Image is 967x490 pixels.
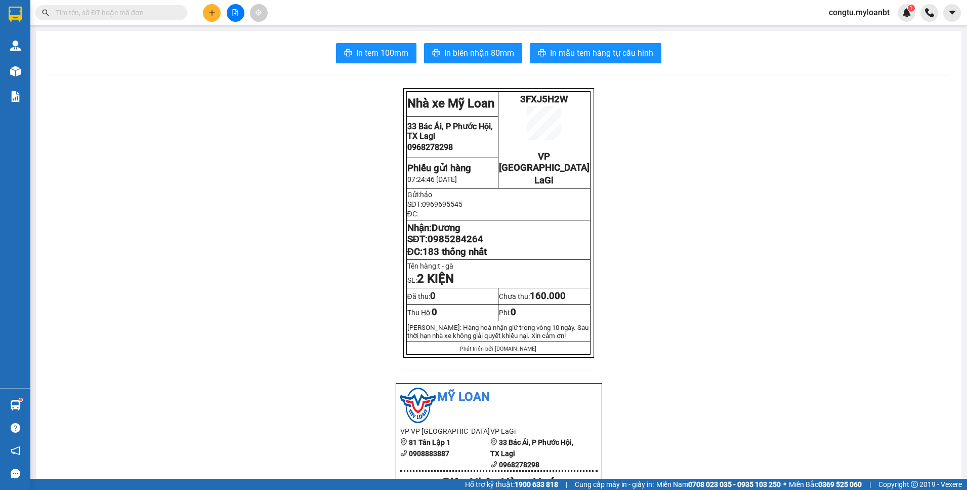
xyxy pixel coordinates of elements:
span: 1 [909,5,913,12]
span: 33 Bác Ái, P Phước Hội, TX Lagi [407,122,493,141]
input: Tìm tên, số ĐT hoặc mã đơn [56,7,175,18]
span: Hỗ trợ kỹ thuật: [465,479,558,490]
span: LaGi [534,175,554,186]
span: environment [490,438,497,445]
span: copyright [911,481,918,488]
span: In biên nhận 80mm [444,47,514,59]
span: notification [11,446,20,456]
button: plus [203,4,221,22]
b: 81 Tân Lập 1 [409,438,450,446]
span: aim [255,9,262,16]
img: logo.jpg [400,388,436,423]
span: printer [344,49,352,58]
img: warehouse-icon [10,400,21,410]
img: phone-icon [925,8,934,17]
span: 0985284264 [428,234,483,245]
span: caret-down [948,8,957,17]
strong: Nhà xe Mỹ Loan [407,96,494,110]
span: ĐC: [407,246,487,257]
strong: Nhận: SĐT: [407,222,483,245]
span: message [11,469,20,478]
img: warehouse-icon [10,41,21,51]
b: 33 Bác Ái, P Phước Hội, TX Lagi [490,438,573,458]
span: Phát triển bởi [DOMAIN_NAME] [460,346,536,352]
span: SĐT: [407,200,463,208]
img: icon-new-feature [902,8,911,17]
span: hảo [420,191,432,199]
strong: Phiếu gửi hàng [407,163,471,174]
span: 3FXJ5H2W [520,94,568,105]
strong: 1900 633 818 [515,480,558,488]
span: t - gà [438,262,458,270]
b: 0968278298 [499,461,539,469]
li: VP VP [GEOGRAPHIC_DATA] [400,426,491,437]
button: caret-down [943,4,961,22]
span: 160.000 [530,290,566,301]
span: phone [400,449,407,457]
td: Thu Hộ: [406,305,498,321]
button: printerIn biên nhận 80mm [424,43,522,63]
span: 183 thống nhất [423,246,487,257]
span: plus [208,9,216,16]
strong: 0369 525 060 [818,480,862,488]
td: Đã thu: [406,288,498,305]
strong: KIỆN [424,272,454,286]
span: search [42,9,49,16]
span: environment [400,438,407,445]
img: solution-icon [10,91,21,102]
p: Gửi: [407,191,590,199]
span: Cung cấp máy in - giấy in: [575,479,654,490]
span: phone [490,461,497,468]
span: 07:24:46 [DATE] [407,175,457,183]
button: printerIn tem 100mm [336,43,416,63]
strong: 0708 023 035 - 0935 103 250 [688,480,781,488]
span: printer [538,49,546,58]
span: In mẫu tem hàng tự cấu hình [550,47,653,59]
span: [PERSON_NAME]: Hàng hoá nhận giữ trong vòng 10 ngày. Sau thời hạn nhà xe không giải quy... [407,324,588,340]
b: 0908883887 [409,449,449,458]
span: Miền Nam [656,479,781,490]
span: | [566,479,567,490]
span: 0969695545 [422,200,463,208]
span: In tem 100mm [356,47,408,59]
sup: 1 [908,5,915,12]
span: ⚪️ [783,482,786,486]
span: SL: [407,276,454,284]
sup: 1 [19,398,22,401]
li: Mỹ Loan [400,388,598,407]
span: question-circle [11,423,20,433]
span: 0968278298 [407,142,453,152]
span: 2 [417,272,424,286]
span: ĐC: [407,210,418,218]
span: VP [GEOGRAPHIC_DATA] [499,151,590,173]
span: Dương [432,222,460,234]
span: file-add [232,9,239,16]
p: Tên hàng: [407,262,590,270]
span: Miền Bắc [789,479,862,490]
span: congtu.myloanbt [821,6,898,19]
span: 0 [430,290,436,301]
td: Phí: [498,305,590,321]
span: 0 [432,307,437,318]
button: printerIn mẫu tem hàng tự cấu hình [530,43,661,63]
span: printer [432,49,440,58]
button: aim [250,4,268,22]
img: logo-vxr [9,7,22,22]
button: file-add [227,4,244,22]
li: VP LaGi [490,426,581,437]
span: 0 [511,307,516,318]
span: | [869,479,871,490]
td: Chưa thu: [498,288,590,305]
img: warehouse-icon [10,66,21,77]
